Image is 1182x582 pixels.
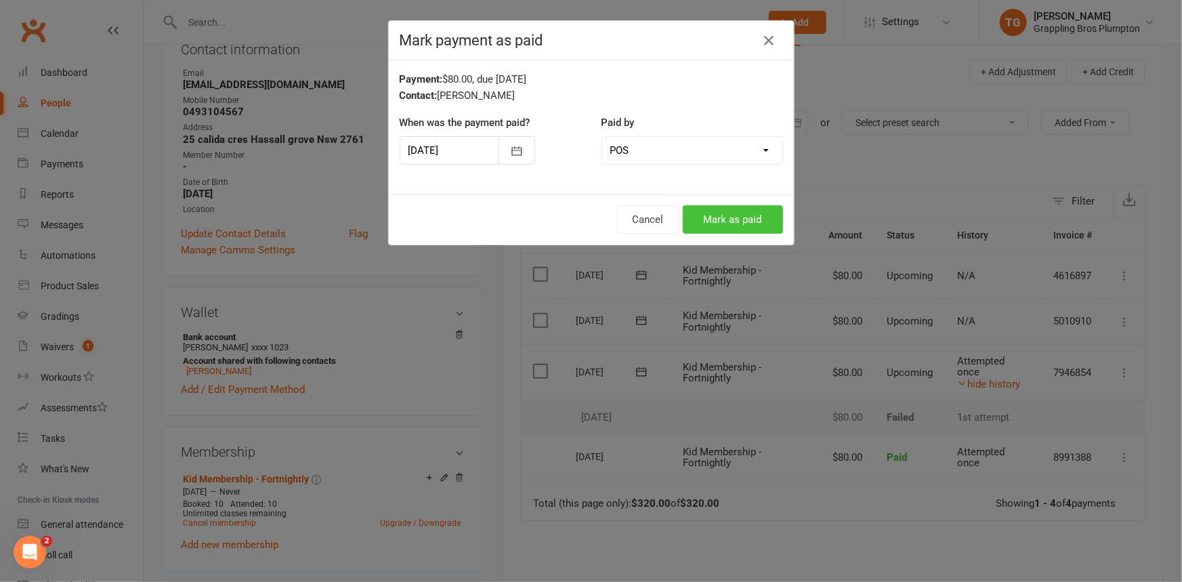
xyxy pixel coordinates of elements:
div: $80.00, due [DATE] [400,71,783,87]
button: Cancel [617,205,679,234]
button: Close [759,30,780,51]
strong: Payment: [400,73,443,85]
div: [PERSON_NAME] [400,87,783,104]
span: 2 [41,536,52,547]
label: When was the payment paid? [400,115,530,131]
strong: Contact: [400,89,438,102]
h4: Mark payment as paid [400,32,783,49]
button: Mark as paid [683,205,783,234]
label: Paid by [601,115,635,131]
iframe: Intercom live chat [14,536,46,568]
